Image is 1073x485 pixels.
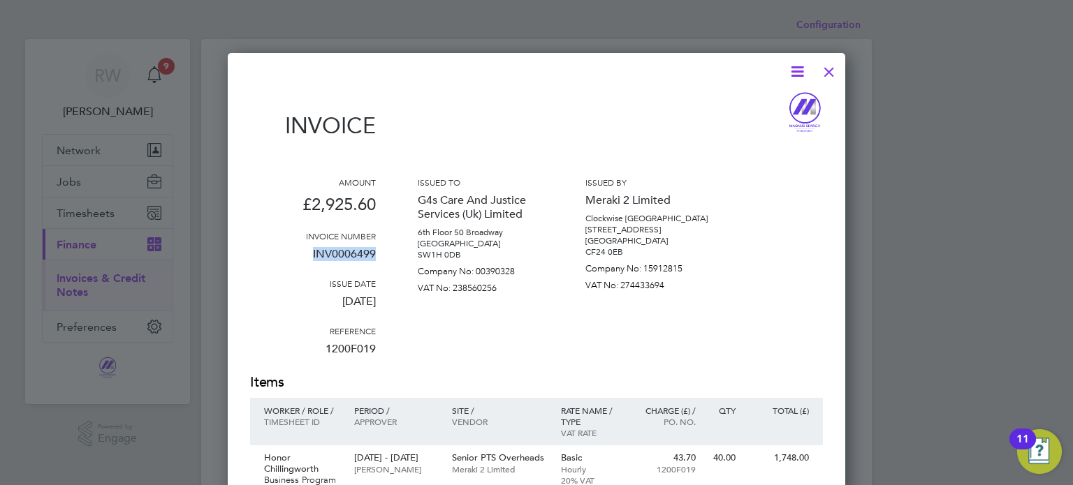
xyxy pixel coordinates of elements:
[787,91,823,133] img: magnussearch-logo-remittance.png
[561,427,622,438] p: VAT rate
[585,235,711,246] p: [GEOGRAPHIC_DATA]
[354,452,437,463] p: [DATE] - [DATE]
[250,336,376,373] p: 1200F019
[418,227,543,238] p: 6th Floor 50 Broadway
[418,177,543,188] h3: Issued to
[561,452,622,463] p: Basic
[418,238,543,249] p: [GEOGRAPHIC_DATA]
[452,463,547,475] p: Meraki 2 Limited
[452,416,547,427] p: Vendor
[354,463,437,475] p: [PERSON_NAME]
[264,452,340,475] p: Honor Chillingworth
[250,289,376,325] p: [DATE]
[354,405,437,416] p: Period /
[585,274,711,291] p: VAT No: 274433694
[710,405,736,416] p: QTY
[561,463,622,475] p: Hourly
[585,258,711,274] p: Company No: 15912815
[750,452,809,463] p: 1,748.00
[561,405,622,427] p: Rate name / type
[585,213,711,224] p: Clockwise [GEOGRAPHIC_DATA]
[750,405,809,416] p: Total (£)
[250,230,376,241] h3: Invoice number
[635,463,696,475] p: 1200F019
[710,452,736,463] p: 40.00
[250,241,376,278] p: INV0006499
[635,405,696,416] p: Charge (£) /
[585,177,711,188] h3: Issued by
[250,112,376,139] h1: Invoice
[418,249,543,260] p: SW1H 0DB
[250,325,376,336] h3: Reference
[418,260,543,277] p: Company No: 00390328
[585,188,711,213] p: Meraki 2 Limited
[635,416,696,427] p: Po. No.
[264,405,340,416] p: Worker / Role /
[250,373,823,392] h2: Items
[452,405,547,416] p: Site /
[585,246,711,258] p: CF24 0EB
[452,452,547,463] p: Senior PTS Overheads
[264,416,340,427] p: Timesheet ID
[250,188,376,230] p: £2,925.60
[635,452,696,463] p: 43.70
[250,177,376,188] h3: Amount
[1016,439,1029,457] div: 11
[418,188,543,227] p: G4s Care And Justice Services (Uk) Limited
[418,277,543,294] p: VAT No: 238560256
[354,416,437,427] p: Approver
[250,278,376,289] h3: Issue date
[1017,429,1062,474] button: Open Resource Center, 11 new notifications
[585,224,711,235] p: [STREET_ADDRESS]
